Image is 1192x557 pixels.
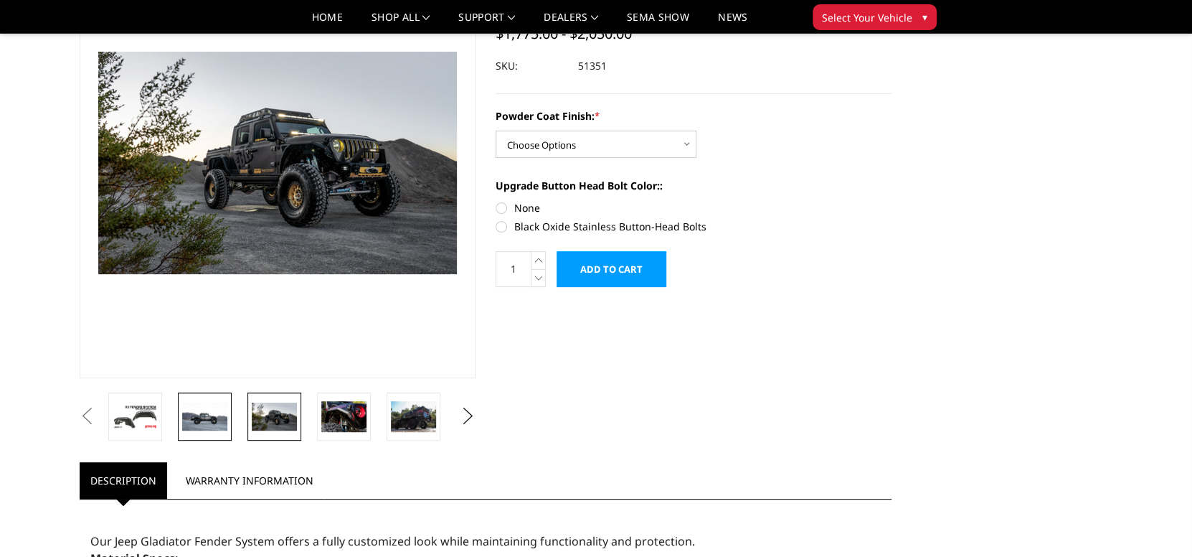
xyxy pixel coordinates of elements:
a: Home [312,12,343,33]
a: Support [458,12,515,33]
span: ▾ [922,9,927,24]
img: Jeep JT Gladiator Fender System (set) [182,403,227,431]
a: Description [80,462,167,499]
a: News [718,12,747,33]
span: Select Your Vehicle [822,10,912,25]
a: Warranty Information [175,462,324,499]
iframe: Chat Widget [1120,488,1192,557]
dt: SKU: [496,53,567,79]
label: Black Oxide Stainless Button-Head Bolts [496,219,891,234]
a: shop all [372,12,430,33]
button: Previous [76,406,98,427]
input: Add to Cart [557,251,666,287]
a: SEMA Show [627,12,689,33]
label: Upgrade Button Head Bolt Color:: [496,178,891,193]
img: Jeep JT Gladiator Fender System (set) [113,404,158,429]
img: Jeep JT Gladiator Fender System (set) [391,401,436,431]
label: None [496,200,891,215]
img: Jeep JT Gladiator Fender System (set) [252,403,297,431]
span: Our Jeep Gladiator Fender System offers a fully customized look while maintaining functionality a... [90,533,695,549]
dd: 51351 [578,53,607,79]
img: Jeep JT Gladiator Fender System (set) [321,401,366,431]
a: Dealers [544,12,598,33]
button: Next [458,406,479,427]
label: Powder Coat Finish: [496,108,891,123]
button: Select Your Vehicle [813,4,937,30]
